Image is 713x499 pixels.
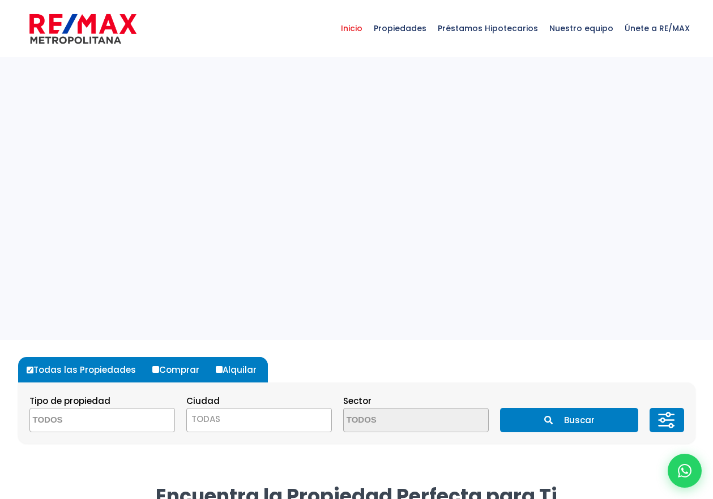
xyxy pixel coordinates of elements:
[500,408,638,432] button: Buscar
[216,366,223,373] input: Alquilar
[187,411,331,427] span: TODAS
[186,408,332,432] span: TODAS
[152,366,159,373] input: Comprar
[30,408,140,433] textarea: Search
[335,11,368,45] span: Inicio
[544,11,619,45] span: Nuestro equipo
[619,11,695,45] span: Únete a RE/MAX
[368,11,432,45] span: Propiedades
[29,12,136,46] img: remax-metropolitana-logo
[344,408,454,433] textarea: Search
[191,413,220,425] span: TODAS
[343,395,372,407] span: Sector
[432,11,544,45] span: Préstamos Hipotecarios
[150,357,211,382] label: Comprar
[27,367,33,373] input: Todas las Propiedades
[24,357,147,382] label: Todas las Propiedades
[213,357,268,382] label: Alquilar
[186,395,220,407] span: Ciudad
[29,395,110,407] span: Tipo de propiedad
